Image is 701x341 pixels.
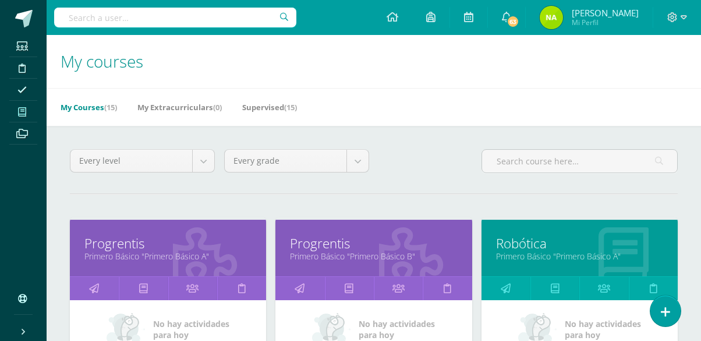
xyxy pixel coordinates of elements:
[565,318,641,340] span: No hay actividades para hoy
[137,98,222,117] a: My Extracurriculars(0)
[290,234,457,252] a: Progrentis
[84,251,252,262] a: Primero Básico "Primero Básico A"
[79,150,183,172] span: Every level
[104,102,117,113] span: (15)
[225,150,369,172] a: Every grade
[61,50,143,72] span: My courses
[290,251,457,262] a: Primero Básico "Primero Básico B"
[572,7,639,19] span: [PERSON_NAME]
[242,98,297,117] a: Supervised(15)
[70,150,214,172] a: Every level
[213,102,222,113] span: (0)
[496,234,663,252] a: Robótica
[482,150,677,173] input: Search course here…
[572,17,639,27] span: Mi Perfil
[233,150,338,172] span: Every grade
[359,318,435,340] span: No hay actividades para hoy
[153,318,229,340] span: No hay actividades para hoy
[84,234,252,252] a: Progrentis
[61,98,117,117] a: My Courses(15)
[507,15,519,28] span: 63
[284,102,297,113] span: (15)
[496,251,663,262] a: Primero Básico "Primero Básico A"
[540,6,563,29] img: e7204cb6e19894517303226b3150e977.png
[54,8,296,27] input: Search a user…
